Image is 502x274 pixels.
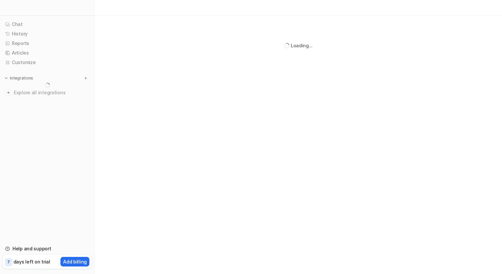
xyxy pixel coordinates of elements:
p: 7 [7,259,10,265]
p: days left on trial [13,258,50,265]
img: expand menu [4,76,9,80]
img: menu_add.svg [83,76,88,80]
a: Help and support [3,244,92,253]
p: Add billing [63,258,87,265]
a: Explore all integrations [3,88,92,97]
p: Integrations [10,76,33,81]
button: Integrations [3,75,35,81]
div: Loading... [291,42,312,49]
a: Reports [3,39,92,48]
a: Chat [3,20,92,29]
button: Add billing [60,257,89,266]
a: History [3,29,92,38]
img: explore all integrations [5,89,12,96]
a: Articles [3,48,92,57]
a: Customize [3,58,92,67]
span: Explore all integrations [14,87,89,98]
